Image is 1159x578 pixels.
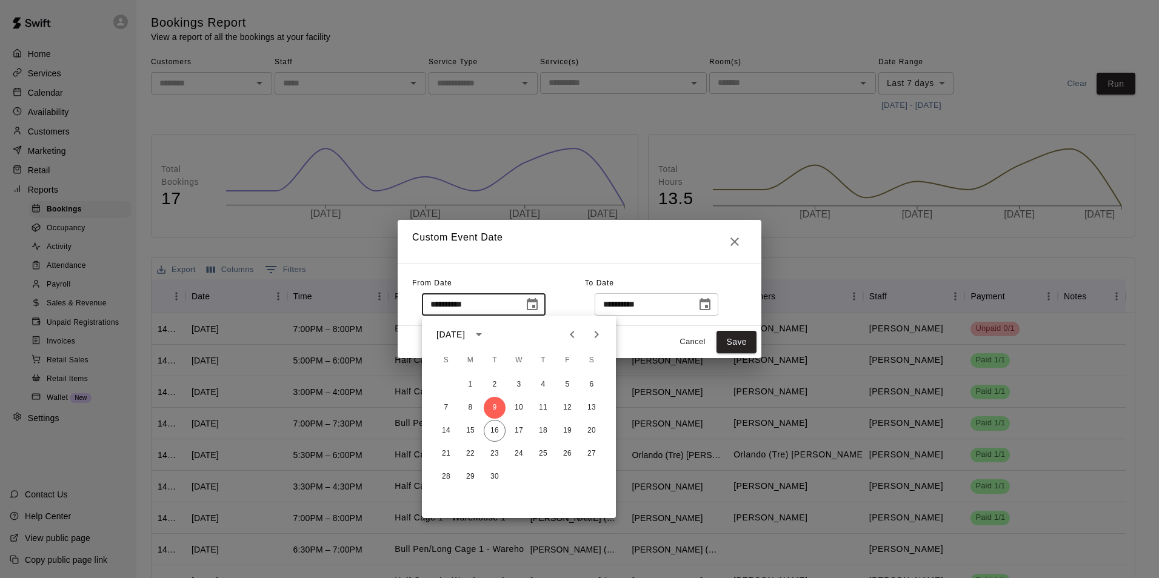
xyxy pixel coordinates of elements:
[532,443,554,465] button: 25
[435,466,457,488] button: 28
[532,397,554,419] button: 11
[581,397,603,419] button: 13
[556,443,578,465] button: 26
[581,443,603,465] button: 27
[532,420,554,442] button: 18
[508,374,530,396] button: 3
[716,331,757,353] button: Save
[723,230,747,254] button: Close
[556,420,578,442] button: 19
[484,348,506,373] span: Tuesday
[532,374,554,396] button: 4
[459,397,481,419] button: 8
[484,420,506,442] button: 16
[584,322,609,347] button: Next month
[693,293,717,317] button: Choose date, selected date is Sep 16, 2025
[435,420,457,442] button: 14
[560,322,584,347] button: Previous month
[484,374,506,396] button: 2
[508,443,530,465] button: 24
[459,443,481,465] button: 22
[581,420,603,442] button: 20
[484,443,506,465] button: 23
[581,374,603,396] button: 6
[484,466,506,488] button: 30
[459,348,481,373] span: Monday
[436,328,465,341] div: [DATE]
[459,466,481,488] button: 29
[459,374,481,396] button: 1
[556,397,578,419] button: 12
[508,420,530,442] button: 17
[581,348,603,373] span: Saturday
[673,333,712,351] button: Cancel
[556,374,578,396] button: 5
[520,293,544,317] button: Choose date, selected date is Sep 9, 2025
[435,397,457,419] button: 7
[508,397,530,419] button: 10
[398,220,761,264] h2: Custom Event Date
[435,348,457,373] span: Sunday
[435,443,457,465] button: 21
[412,279,452,287] span: From Date
[469,324,489,345] button: calendar view is open, switch to year view
[532,348,554,373] span: Thursday
[585,279,614,287] span: To Date
[459,420,481,442] button: 15
[508,348,530,373] span: Wednesday
[484,397,506,419] button: 9
[556,348,578,373] span: Friday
